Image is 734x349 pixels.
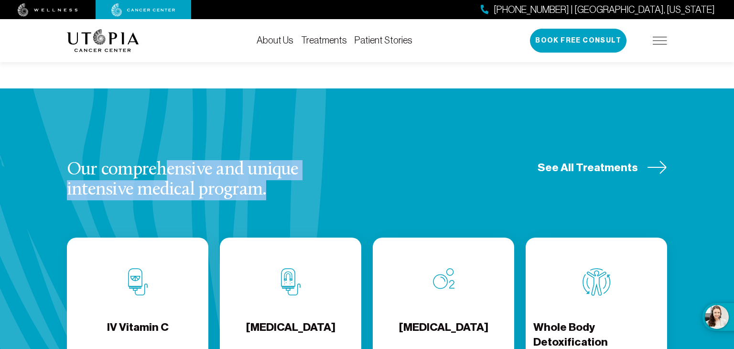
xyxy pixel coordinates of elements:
[281,268,301,295] img: Chelation Therapy
[18,3,78,17] img: wellness
[433,268,454,289] img: Oxygen Therapy
[301,35,347,45] a: Treatments
[494,3,715,17] span: [PHONE_NUMBER] | [GEOGRAPHIC_DATA], [US_STATE]
[111,3,175,17] img: cancer center
[67,29,139,52] img: logo
[583,268,611,296] img: Whole Body Detoxification
[538,160,667,175] a: See All Treatments
[257,35,293,45] a: About Us
[530,29,626,53] button: Book Free Consult
[67,160,349,200] h3: Our comprehensive and unique intensive medical program.
[538,160,638,175] span: See All Treatments
[653,37,667,44] img: icon-hamburger
[481,3,715,17] a: [PHONE_NUMBER] | [GEOGRAPHIC_DATA], [US_STATE]
[128,268,148,295] img: IV Vitamin C
[355,35,412,45] a: Patient Stories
